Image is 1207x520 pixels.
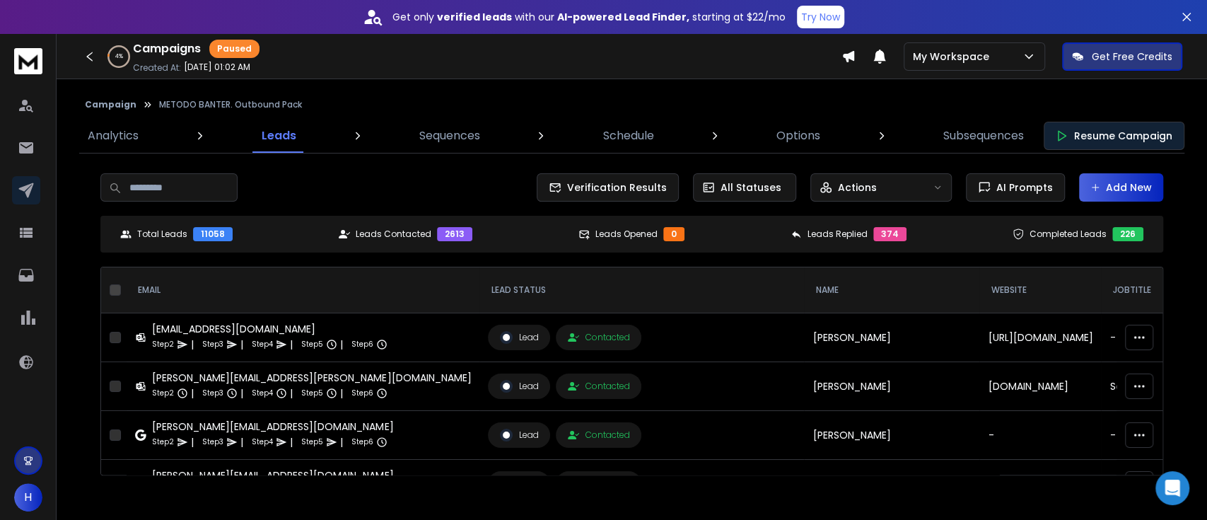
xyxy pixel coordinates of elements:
td: [PERSON_NAME] [804,362,979,411]
div: Contacted [568,381,629,392]
p: | [340,386,343,400]
p: Analytics [88,127,139,144]
p: | [340,435,343,449]
p: Get Free Credits [1092,50,1172,64]
button: Add New [1079,173,1163,202]
p: Get only with our starting at $22/mo [392,10,786,24]
button: Try Now [797,6,844,28]
p: Step 3 [202,435,223,449]
p: Actions [838,180,877,195]
span: Verification Results [561,180,667,195]
div: [EMAIL_ADDRESS][DOMAIN_NAME] [152,322,387,336]
div: [PERSON_NAME][EMAIL_ADDRESS][DOMAIN_NAME] [152,468,393,483]
p: Schedule [602,127,653,144]
div: [PERSON_NAME][EMAIL_ADDRESS][PERSON_NAME][DOMAIN_NAME] [152,371,471,385]
td: [PERSON_NAME] [804,460,979,509]
div: Lead [500,331,538,344]
button: Get Free Credits [1062,42,1182,71]
p: Step 3 [202,386,223,400]
button: Campaign [85,99,136,110]
p: | [191,337,194,352]
p: All Statuses [721,180,781,195]
p: Options [776,127,820,144]
td: [DOMAIN_NAME] [979,362,1101,411]
p: Step 4 [252,435,273,449]
div: Contacted [568,332,629,343]
td: [URL][DOMAIN_NAME] [979,313,1101,362]
div: 0 [663,227,684,241]
p: Step 4 [252,386,273,400]
p: | [240,386,243,400]
p: Step 5 [301,435,323,449]
p: Completed Leads [1030,229,1107,240]
div: 11058 [193,227,233,241]
h1: Campaigns [133,40,201,57]
p: Try Now [801,10,840,24]
p: 4 % [115,52,123,61]
a: Leads [253,119,305,153]
th: LEAD STATUS [479,267,804,313]
strong: AI-powered Lead Finder, [557,10,689,24]
p: Leads [262,127,296,144]
p: Leads Replied [807,229,868,240]
a: Schedule [594,119,662,153]
button: AI Prompts [966,173,1065,202]
p: | [240,337,243,352]
div: Lead [500,380,538,393]
th: EMAIL [127,267,479,313]
p: | [290,435,293,449]
a: Sequences [411,119,489,153]
div: Paused [209,40,260,58]
p: | [191,386,194,400]
a: Analytics [79,119,147,153]
div: Open Intercom Messenger [1155,471,1189,505]
p: Step 2 [152,386,174,400]
p: | [191,435,194,449]
p: Step 5 [301,337,323,352]
p: Step 4 [252,337,273,352]
th: NAME [804,267,979,313]
div: [PERSON_NAME][EMAIL_ADDRESS][DOMAIN_NAME] [152,420,393,434]
p: Leads Contacted [356,229,431,240]
p: Step 6 [351,337,373,352]
p: METODO BANTER. Outbound Pack [159,99,302,110]
p: | [290,386,293,400]
td: - [979,411,1101,460]
p: | [290,337,293,352]
th: website [979,267,1101,313]
td: [PERSON_NAME] [804,313,979,362]
button: H [14,483,42,512]
td: - [979,460,1101,509]
button: Verification Results [537,173,679,202]
div: Contacted [568,429,629,441]
p: Step 3 [202,337,223,352]
strong: verified leads [437,10,512,24]
p: | [340,337,343,352]
img: logo [14,48,42,74]
p: [DATE] 01:02 AM [184,62,250,73]
div: 374 [873,227,906,241]
p: Step 2 [152,337,174,352]
div: 226 [1112,227,1143,241]
p: | [240,435,243,449]
p: Total Leads [137,229,187,240]
div: 2613 [437,227,472,241]
p: Step 5 [301,386,323,400]
p: Step 6 [351,386,373,400]
button: Resume Campaign [1044,122,1184,150]
a: Subsequences [935,119,1032,153]
p: Leads Opened [595,229,658,240]
p: My Workspace [913,50,995,64]
p: Created At: [133,62,181,74]
p: Sequences [419,127,480,144]
a: Options [768,119,829,153]
p: Step 2 [152,435,174,449]
span: AI Prompts [991,180,1053,195]
td: [PERSON_NAME] [804,411,979,460]
div: Lead [500,429,538,441]
p: Subsequences [943,127,1024,144]
p: Step 6 [351,435,373,449]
